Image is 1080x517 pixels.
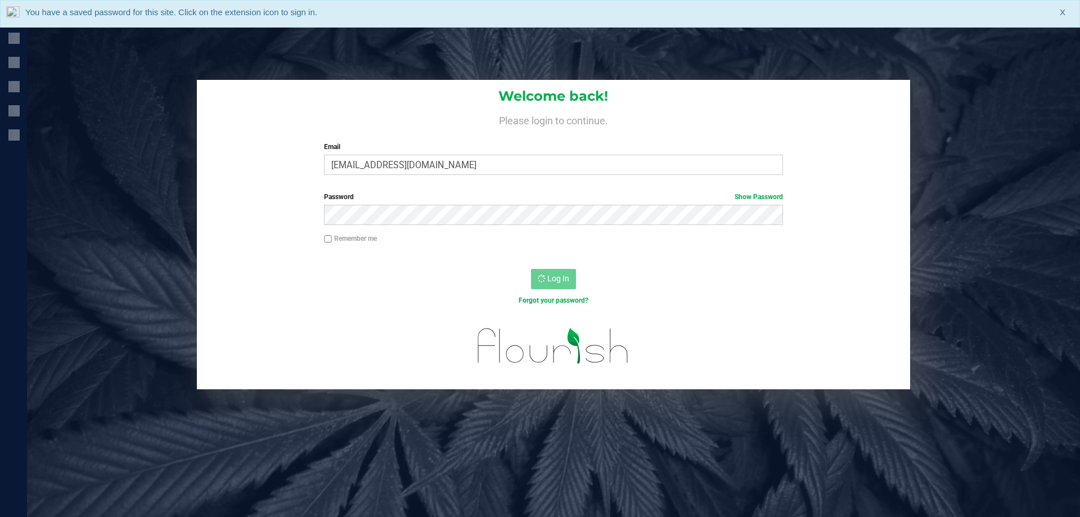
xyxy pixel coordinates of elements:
[25,7,317,17] span: You have a saved password for this site. Click on the extension icon to sign in.
[1060,6,1065,19] span: X
[735,193,783,201] a: Show Password
[464,317,642,375] img: flourish_logo.svg
[6,6,20,21] img: notLoggedInIcon.png
[197,89,910,104] h1: Welcome back!
[197,113,910,126] h4: Please login to continue.
[531,269,576,289] button: Log In
[519,296,588,304] a: Forgot your password?
[547,274,569,283] span: Log In
[324,193,354,201] span: Password
[324,235,332,243] input: Remember me
[324,233,377,244] label: Remember me
[324,142,782,152] label: Email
